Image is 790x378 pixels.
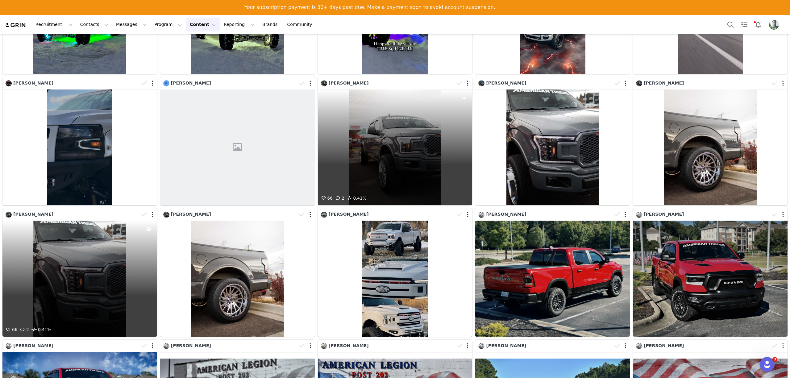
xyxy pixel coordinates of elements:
[151,18,186,31] button: Program
[31,326,51,334] span: 0.41%
[738,18,751,31] a: Tasks
[636,80,642,86] img: 5d221c5f-9baa-4250-a791-c21e57f5a21e.jpg
[30,3,70,8] h1: [PERSON_NAME]
[32,18,76,31] button: Recruitment
[11,56,39,61] b: #35675760
[772,357,777,362] span: 3
[13,212,53,217] span: [PERSON_NAME]
[163,212,169,218] img: 5d221c5f-9baa-4250-a791-c21e57f5a21e.jpg
[108,2,119,14] div: Close
[760,357,775,372] iframe: Intercom live chat
[724,18,737,31] button: Search
[34,21,89,34] a: Customer Ticket
[5,22,27,28] img: grin logo
[13,343,53,348] span: [PERSON_NAME]
[112,18,150,31] button: Messages
[163,80,169,86] img: 81cc5f80-ca30-421e-b109-3fdfb1178e78.jpg
[644,81,684,85] span: [PERSON_NAME]
[29,202,34,207] button: Gif picker
[486,81,526,85] span: [PERSON_NAME]
[19,202,24,207] button: Emoji picker
[320,196,333,201] span: 66
[171,81,211,85] span: [PERSON_NAME]
[13,81,53,85] span: [PERSON_NAME]
[284,18,319,31] a: Community
[6,343,12,349] img: bd4eb271-36ec-41c8-bcb0-e493fd38d9ab--s.jpg
[478,343,484,349] img: bd4eb271-36ec-41c8-bcb0-e493fd38d9ab--s.jpg
[5,46,101,266] div: The ticket you referenced (#35675760) did not involve an agent deleting a brand. Our agents do no...
[334,196,344,201] span: 2
[10,49,96,122] div: The ticket you referenced ( ) did not involve an agent deleting a brand. Our agents do not delete...
[329,81,369,85] span: [PERSON_NAME]
[4,2,16,14] button: go back
[77,18,112,31] button: Contacts
[6,80,12,86] img: acb59b0e-1491-4404-b920-a4dc0967676d.jpg
[5,189,118,200] textarea: Message…
[636,343,642,349] img: bd4eb271-36ec-41c8-bcb0-e493fd38d9ab--s.jpg
[186,18,220,31] button: Content
[644,212,684,217] span: [PERSON_NAME]
[478,80,484,86] img: 5d221c5f-9baa-4250-a791-c21e57f5a21e.jpg
[636,212,642,218] img: bd4eb271-36ec-41c8-bcb0-e493fd38d9ab--s.jpg
[244,14,282,21] a: View Invoices
[97,2,108,14] button: Home
[244,4,495,10] div: Your subscription payment is 30+ days past due. Make a payment soon to avoid account suspension.
[163,343,169,349] img: bd4eb271-36ec-41c8-bcb0-e493fd38d9ab--s.jpg
[30,8,50,14] p: +2 others
[171,343,211,348] span: [PERSON_NAME]
[346,195,367,202] span: 0.41%
[478,212,484,218] img: bd4eb271-36ec-41c8-bcb0-e493fd38d9ab--s.jpg
[106,200,116,210] button: Send a message…
[10,202,15,207] button: Upload attachment
[329,343,369,348] span: [PERSON_NAME]
[220,18,258,31] button: Reporting
[321,80,327,86] img: 5d221c5f-9baa-4250-a791-c21e57f5a21e.jpg
[486,343,526,348] span: [PERSON_NAME]
[10,125,96,179] div: Brand deletion is not restricted solely to Admin users. By design, any user with access to a GRIN...
[329,212,369,217] span: [PERSON_NAME]
[765,20,785,30] button: Profile
[769,20,779,30] img: d47a82e7-ad4d-4d84-a219-0cd4b4407bbf.jpg
[751,18,765,31] button: Notifications
[259,18,283,31] a: Brands
[6,212,12,218] img: 5d221c5f-9baa-4250-a791-c21e57f5a21e.jpg
[5,327,17,332] span: 66
[321,343,327,349] img: bd4eb271-36ec-41c8-bcb0-e493fd38d9ab--s.jpg
[321,212,327,218] img: 70b439d7-fda0-482f-886f-c385475f79ce.jpg
[18,3,27,13] img: Profile image for Paden
[5,46,118,277] div: Paden says…
[39,202,44,207] button: Start recording
[47,25,84,30] span: Customer Ticket
[19,327,29,332] span: 2
[171,212,211,217] span: [PERSON_NAME]
[486,212,526,217] span: [PERSON_NAME]
[644,343,684,348] span: [PERSON_NAME]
